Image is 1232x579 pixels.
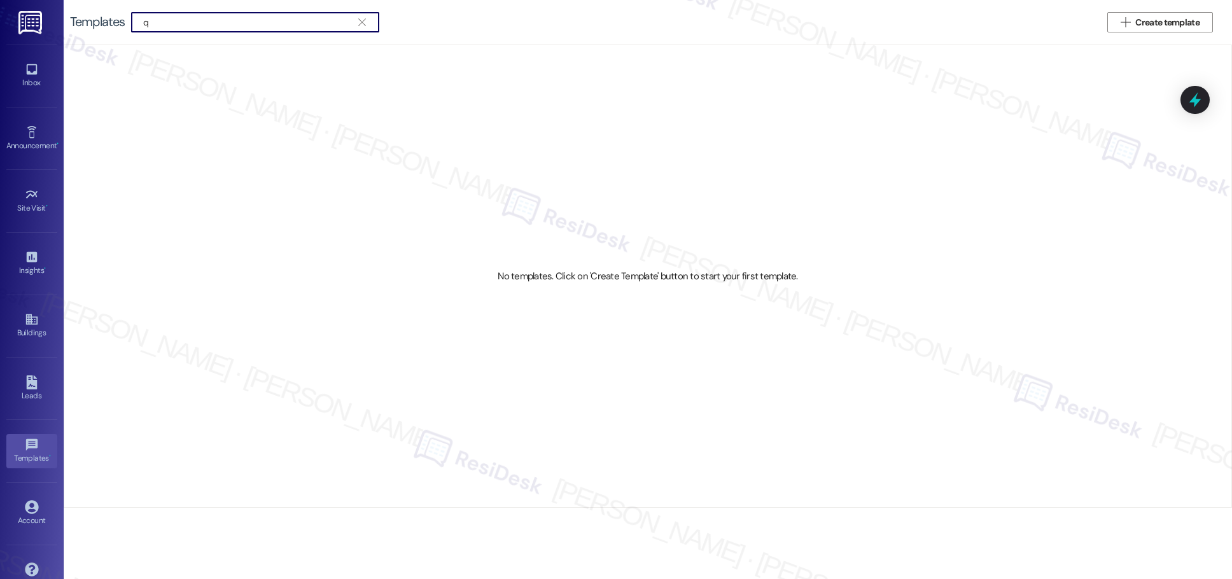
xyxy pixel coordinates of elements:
[6,246,57,281] a: Insights •
[498,270,797,283] p: No templates. Click on 'Create Template' button to start your first template.
[6,184,57,218] a: Site Visit •
[1135,16,1200,29] span: Create template
[6,309,57,343] a: Buildings
[49,452,51,461] span: •
[57,139,59,148] span: •
[358,17,365,27] i: 
[46,202,48,211] span: •
[1121,17,1130,27] i: 
[352,13,372,32] button: Clear text
[70,15,125,29] div: Templates
[6,496,57,531] a: Account
[1107,12,1213,32] button: Create template
[6,372,57,406] a: Leads
[44,264,46,273] span: •
[143,13,352,31] input: Search by text or shortcut
[18,11,45,34] img: ResiDesk Logo
[6,434,57,468] a: Templates •
[6,59,57,93] a: Inbox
